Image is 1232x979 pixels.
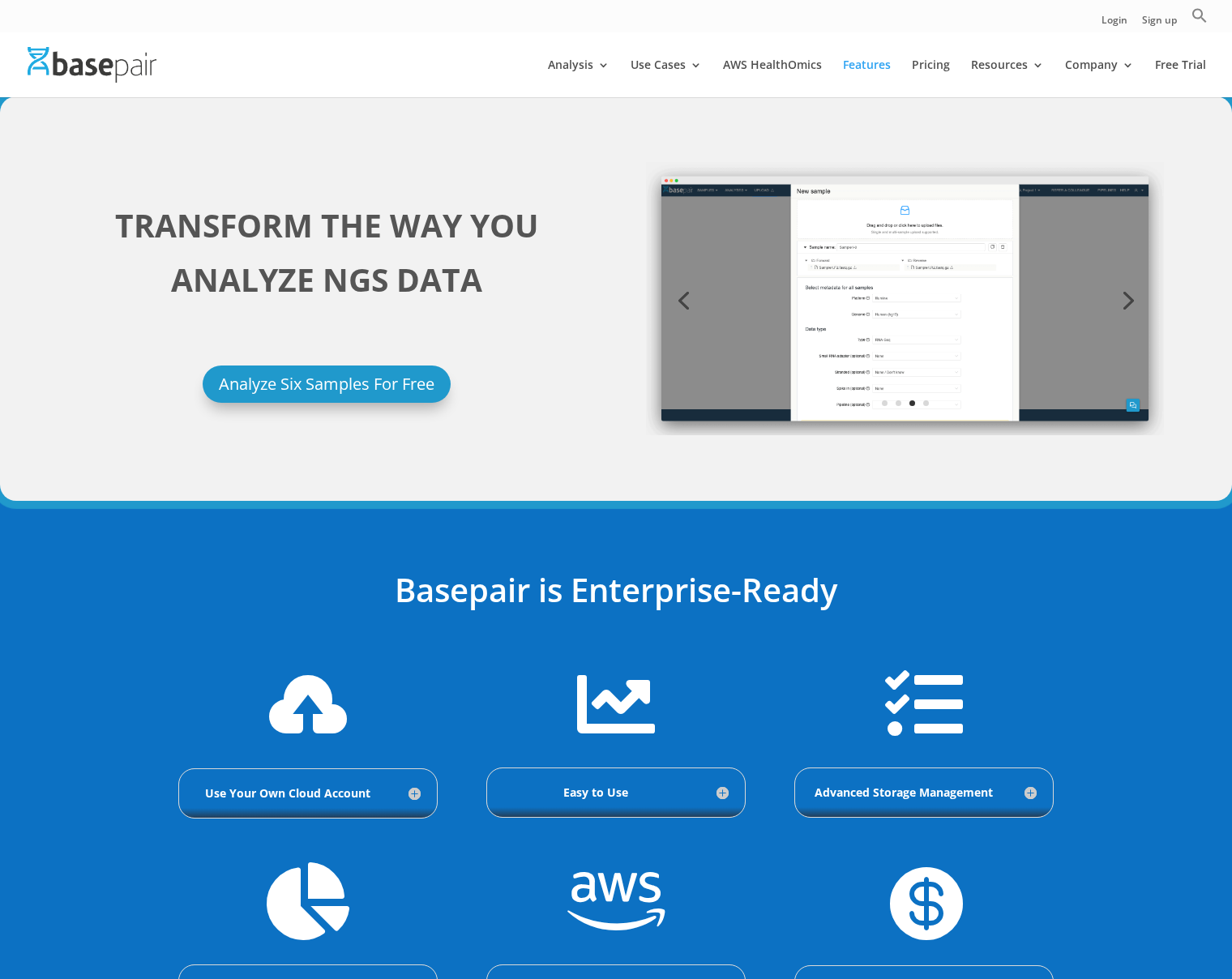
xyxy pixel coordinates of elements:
[885,665,963,743] span: 
[171,258,482,301] strong: ANALYZE NGS DATA
[115,203,538,246] strong: TRANSFORM THE WAY YOU
[882,400,888,406] a: 1
[178,566,1054,622] h2: Basepair is Enterprise-Ready
[269,665,347,743] span: 
[567,862,665,940] span: 
[1191,7,1208,24] svg: Search
[723,59,822,97] a: AWS HealthOmics
[548,59,610,97] a: Analysis
[1151,898,1213,960] iframe: Drift Widget Chat Controller
[896,400,901,406] a: 2
[1155,59,1206,97] a: Free Trial
[646,162,1164,435] img: screely-1570826554327.png
[577,665,655,743] span: 
[631,59,702,97] a: Use Cases
[503,784,729,801] h5: Easy to Use
[1102,15,1127,32] a: Login
[1191,7,1208,32] a: Search Icon Link
[1142,15,1177,32] a: Sign up
[843,59,891,97] a: Features
[923,400,929,406] a: 4
[909,400,915,406] a: 3
[203,366,451,403] a: Analyze Six Samples For Free
[971,59,1044,97] a: Resources
[1065,59,1134,97] a: Company
[28,47,156,82] img: Basepair
[267,862,349,940] span: 
[195,785,421,802] h5: Use Your Own Cloud Account
[885,862,963,940] span: 
[912,59,950,97] a: Pricing
[811,784,1037,801] h5: Advanced Storage Management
